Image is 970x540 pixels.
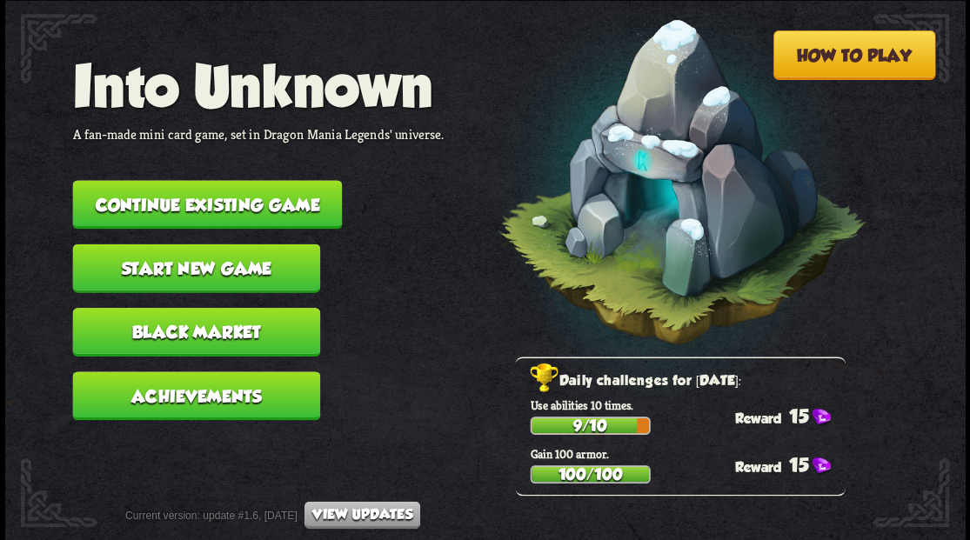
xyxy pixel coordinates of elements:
p: Gain 100 armor. [530,445,845,461]
button: How to play [773,30,935,80]
button: Continue existing game [72,180,342,229]
p: A fan-made mini card game, set in Dragon Mania Legends' universe. [72,125,444,143]
button: View updates [304,501,420,529]
h1: Into Unknown [72,52,444,117]
button: Black Market [72,308,320,357]
button: Achievements [72,371,320,420]
p: Use abilities 10 times. [530,397,845,412]
div: 9/10 [532,417,649,432]
div: 100/100 [532,466,649,481]
div: Current version: update #1.6, [DATE] [125,501,420,529]
div: 15 [735,453,846,475]
div: 15 [735,404,846,426]
button: Start new game [72,243,320,292]
h2: Daily challenges for [DATE]: [530,369,845,393]
img: Golden_Trophy_Icon.png [530,363,559,393]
